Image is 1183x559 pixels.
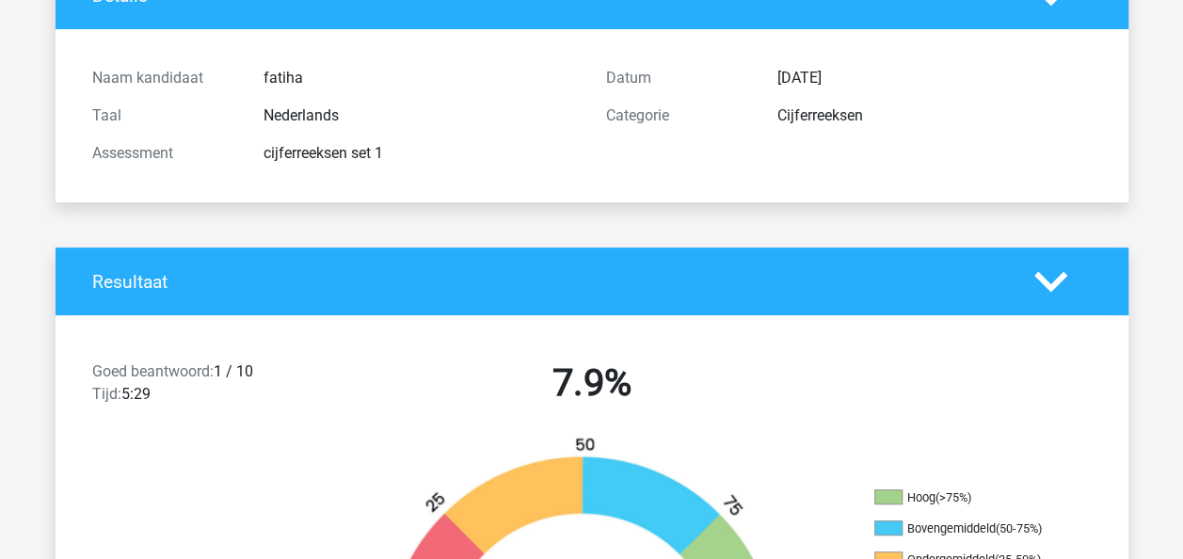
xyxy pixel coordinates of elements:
[78,360,335,413] div: 1 / 10 5:29
[249,142,592,165] div: cijferreeksen set 1
[996,521,1042,535] div: (50-75%)
[92,385,121,403] span: Tijd:
[874,520,1063,537] li: Bovengemiddeld
[92,271,1006,293] h4: Resultaat
[592,67,763,89] div: Datum
[249,67,592,89] div: fatiha
[592,104,763,127] div: Categorie
[763,104,1106,127] div: Cijferreeksen
[78,104,249,127] div: Taal
[874,489,1063,506] li: Hoog
[935,490,971,504] div: (>75%)
[763,67,1106,89] div: [DATE]
[349,360,835,406] h2: 7.9%
[92,362,214,380] span: Goed beantwoord:
[78,142,249,165] div: Assessment
[78,67,249,89] div: Naam kandidaat
[249,104,592,127] div: Nederlands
